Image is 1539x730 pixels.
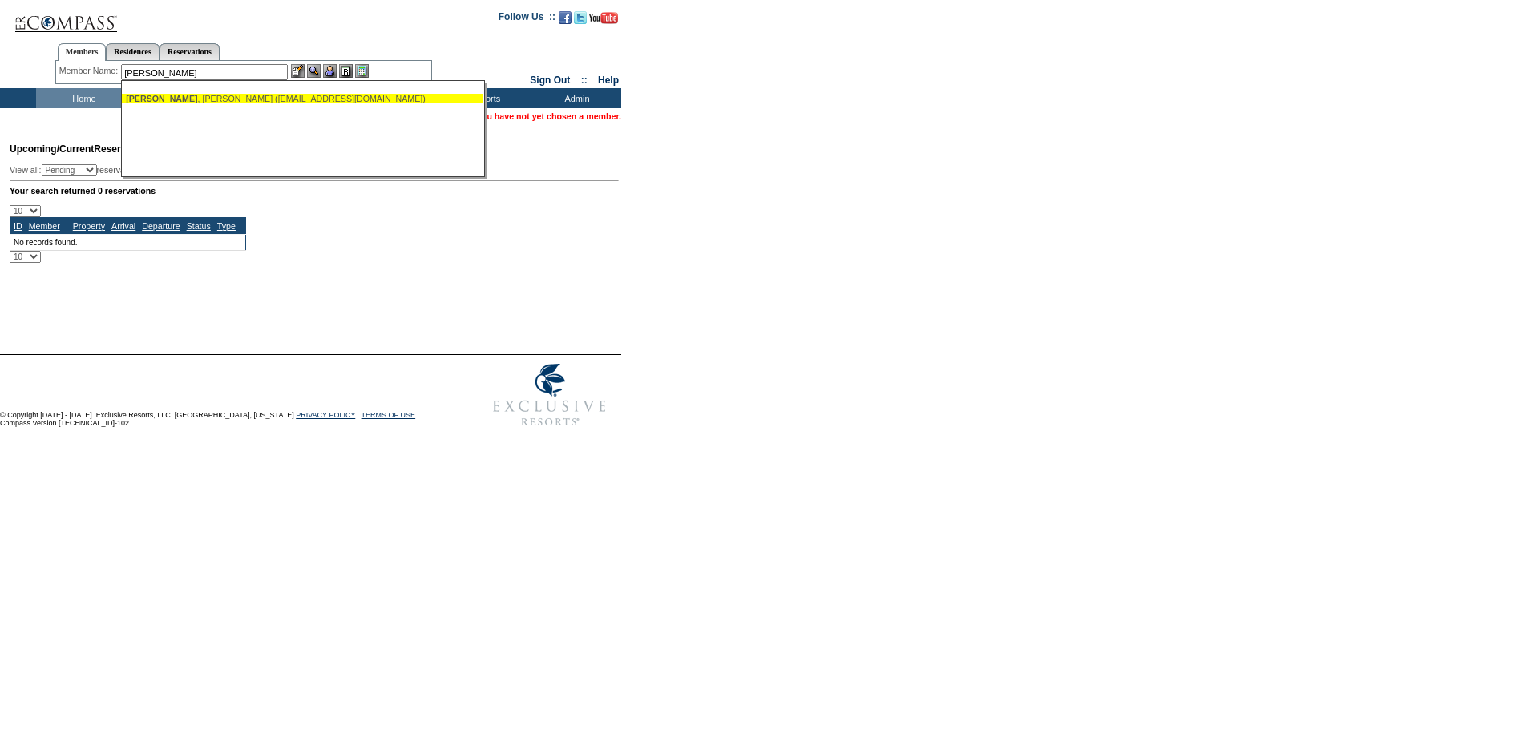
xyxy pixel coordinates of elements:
a: ID [14,221,22,231]
div: Member Name: [59,64,121,78]
a: TERMS OF USE [362,411,416,419]
div: View all: reservations owned by: [10,164,407,176]
span: You have not yet chosen a member. [477,111,621,121]
a: Status [187,221,211,231]
img: Exclusive Resorts [478,355,621,435]
div: , [PERSON_NAME] ([EMAIL_ADDRESS][DOMAIN_NAME]) [126,94,479,103]
a: Members [58,43,107,61]
span: Reservations [10,143,155,155]
img: Reservations [339,64,353,78]
a: Residences [106,43,160,60]
a: Member [29,221,60,231]
a: Departure [142,221,180,231]
a: Help [598,75,619,86]
img: View [307,64,321,78]
a: Property [73,221,105,231]
a: Sign Out [530,75,570,86]
a: Arrival [111,221,135,231]
a: Follow us on Twitter [574,16,587,26]
td: Home [36,88,128,108]
a: PRIVACY POLICY [296,411,355,419]
img: Become our fan on Facebook [559,11,572,24]
td: No records found. [10,234,246,250]
img: Follow us on Twitter [574,11,587,24]
a: Type [217,221,236,231]
a: Reservations [160,43,220,60]
img: Impersonate [323,64,337,78]
span: :: [581,75,588,86]
a: Subscribe to our YouTube Channel [589,16,618,26]
td: Admin [529,88,621,108]
span: Upcoming/Current [10,143,94,155]
img: b_edit.gif [291,64,305,78]
td: Follow Us :: [499,10,555,29]
img: b_calculator.gif [355,64,369,78]
div: Your search returned 0 reservations [10,186,619,196]
img: Subscribe to our YouTube Channel [589,12,618,24]
span: [PERSON_NAME] [126,94,197,103]
a: Become our fan on Facebook [559,16,572,26]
